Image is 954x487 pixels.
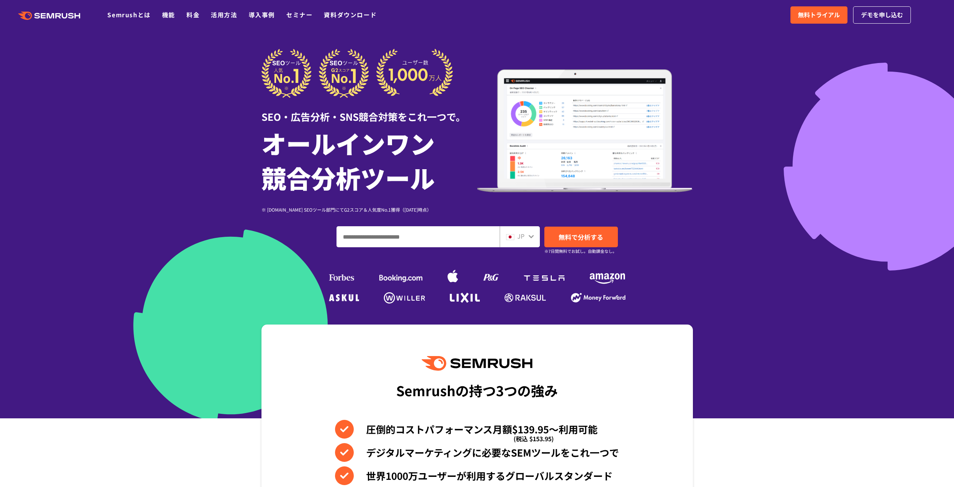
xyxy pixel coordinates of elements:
[337,227,499,247] input: ドメイン、キーワードまたはURLを入力してください
[790,6,847,24] a: 無料トライアル
[396,376,558,404] div: Semrushの持つ3つの強み
[107,10,150,19] a: Semrushとは
[186,10,200,19] a: 料金
[559,232,603,242] span: 無料で分析する
[162,10,175,19] a: 機能
[517,231,524,240] span: JP
[211,10,237,19] a: 活用方法
[544,248,617,255] small: ※7日間無料でお試し。自動課金なし。
[335,443,619,462] li: デジタルマーケティングに必要なSEMツールをこれ一つで
[261,206,477,213] div: ※ [DOMAIN_NAME] SEOツール部門にてG2スコア＆人気度No.1獲得（[DATE]時点）
[261,126,477,195] h1: オールインワン 競合分析ツール
[514,429,554,448] span: (税込 $153.95)
[335,420,619,439] li: 圧倒的コストパフォーマンス月額$139.95〜利用可能
[861,10,903,20] span: デモを申し込む
[335,466,619,485] li: 世界1000万ユーザーが利用するグローバルスタンダード
[853,6,911,24] a: デモを申し込む
[249,10,275,19] a: 導入事例
[422,356,532,371] img: Semrush
[286,10,312,19] a: セミナー
[544,227,618,247] a: 無料で分析する
[261,98,477,124] div: SEO・広告分析・SNS競合対策をこれ一つで。
[324,10,377,19] a: 資料ダウンロード
[798,10,840,20] span: 無料トライアル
